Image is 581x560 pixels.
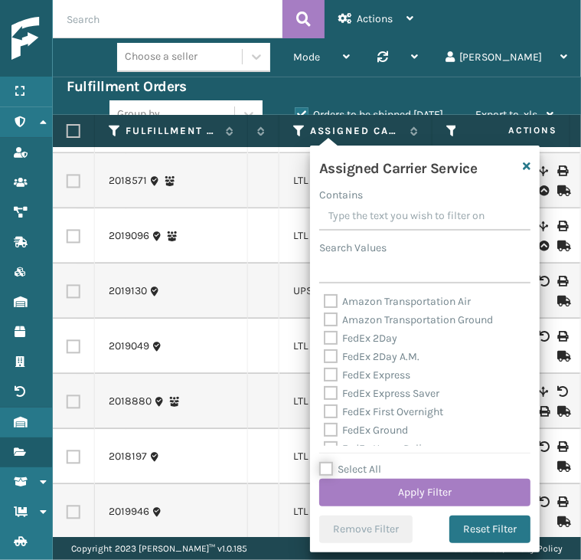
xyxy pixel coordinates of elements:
label: Search Values [319,240,387,256]
div: [PERSON_NAME] [446,38,567,77]
label: FedEx First Overnight [324,405,443,418]
i: Split Fulfillment Order [539,386,548,397]
a: 2018880 [109,394,152,409]
div: Choose a seller [125,49,197,65]
i: Split Fulfillment Order [539,165,548,176]
img: logo [11,17,149,61]
i: Mark as Shipped [557,406,566,417]
a: 2019130 [109,283,147,299]
i: Print BOL [557,496,566,507]
a: 2019096 [109,228,149,244]
label: FedEx Ground [324,424,408,437]
i: Upload BOL [539,241,548,251]
td: LTL [279,208,432,264]
i: Void Label [539,276,548,287]
label: FedEx 2Day [324,332,397,345]
span: Export to .xls [475,108,537,121]
a: 2018197 [109,449,147,464]
i: Mark as Shipped [557,461,566,472]
i: Print BOL [557,221,566,231]
label: Contains [319,187,363,203]
span: Mode [293,51,320,64]
label: Select All [319,463,381,476]
label: Assigned Carrier Service [310,124,403,138]
i: Mark as Shipped [557,241,566,251]
i: Split Fulfillment Order [539,221,548,231]
i: Void BOL [539,441,548,452]
label: Amazon Transportation Air [324,295,471,308]
label: FedEx Home Delivery [324,442,442,455]
td: UPS Ground [279,264,432,319]
button: Reset Filter [449,516,530,543]
i: Upload BOL [539,185,548,196]
i: Void BOL [539,496,548,507]
div: Group by [117,106,160,123]
i: Print BOL [539,406,548,417]
a: 2019049 [109,339,149,354]
i: Mark as Shipped [557,296,566,306]
i: Void BOL [539,331,548,342]
input: Type the text you wish to filter on [319,203,530,231]
i: Mark as Shipped [557,351,566,362]
td: LTL [279,374,432,429]
p: Copyright 2023 [PERSON_NAME]™ v 1.0.185 [71,537,247,560]
td: LTL [279,429,432,484]
i: Print BOL [557,441,566,452]
label: Orders to be shipped [DATE] [295,108,443,121]
span: Actions [357,12,393,25]
label: Amazon Transportation Ground [324,313,493,326]
i: Mark as Shipped [557,516,566,527]
label: FedEx 2Day A.M. [324,350,419,363]
i: Print BOL [557,165,566,176]
button: Apply Filter [319,479,530,506]
h4: Assigned Carrier Service [319,155,478,178]
i: Void BOL [557,386,566,397]
span: Actions [460,118,566,143]
i: Print BOL [557,331,566,342]
i: Mark as Shipped [557,185,566,196]
td: LTL [279,319,432,374]
i: Print Label [557,276,566,287]
label: FedEx Express [324,368,410,382]
a: 2018571 [109,173,147,188]
label: FedEx Express Saver [324,387,439,400]
label: Fulfillment Order Id [126,124,218,138]
h3: Fulfillment Orders [67,77,186,96]
td: LTL [279,153,432,208]
button: Remove Filter [319,516,413,543]
a: 2019946 [109,504,149,519]
td: LTL [279,484,432,539]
